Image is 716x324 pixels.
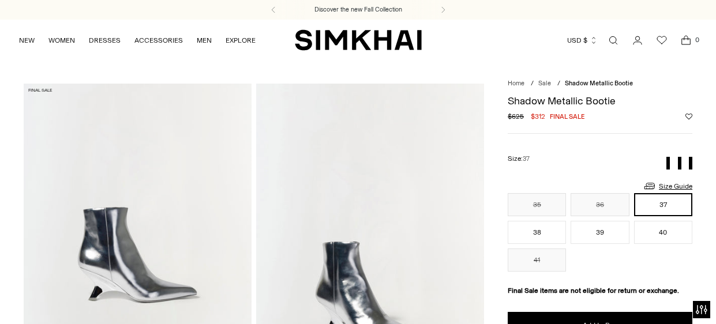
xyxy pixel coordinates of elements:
a: Size Guide [643,179,692,193]
h1: Shadow Metallic Bootie [508,96,692,106]
a: Open cart modal [674,29,698,52]
button: 35 [508,193,566,216]
span: Shadow Metallic Bootie [565,80,633,87]
a: ACCESSORIES [134,28,183,53]
a: Wishlist [650,29,673,52]
a: DRESSES [89,28,121,53]
a: Sale [538,80,551,87]
div: / [557,79,560,89]
a: MEN [197,28,212,53]
div: / [531,79,534,89]
strong: Final Sale items are not eligible for return or exchange. [508,287,679,295]
a: Go to the account page [626,29,649,52]
button: 36 [571,193,629,216]
nav: breadcrumbs [508,79,692,89]
a: Discover the new Fall Collection [314,5,402,14]
label: Size: [508,153,530,164]
button: 38 [508,221,566,244]
span: 0 [692,35,702,45]
s: $625 [508,111,524,122]
button: Add to Wishlist [685,113,692,120]
a: WOMEN [48,28,75,53]
button: 40 [634,221,692,244]
button: USD $ [567,28,598,53]
a: Home [508,80,524,87]
span: $312 [531,111,545,122]
span: 37 [523,155,530,163]
button: 37 [634,193,692,216]
a: Open search modal [602,29,625,52]
a: EXPLORE [226,28,256,53]
button: 39 [571,221,629,244]
button: 41 [508,248,566,272]
a: SIMKHAI [295,29,422,51]
a: NEW [19,28,35,53]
